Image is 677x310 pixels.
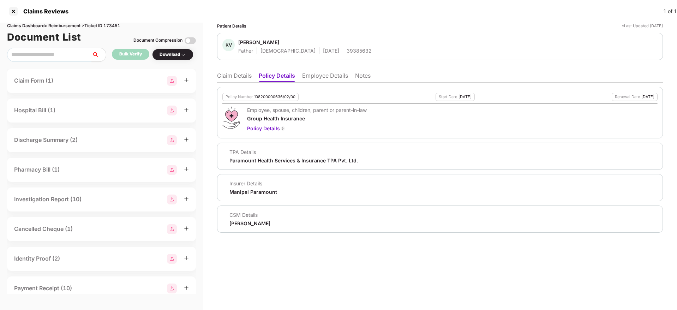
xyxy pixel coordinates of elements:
div: KV [222,39,235,51]
span: search [91,52,106,58]
img: svg+xml;base64,PHN2ZyBpZD0iQmFjay0yMHgyMCIgeG1sbnM9Imh0dHA6Ly93d3cudzMub3JnLzIwMDAvc3ZnIiB3aWR0aD... [280,126,286,131]
img: svg+xml;base64,PHN2ZyBpZD0iRHJvcGRvd24tMzJ4MzIiIHhtbG5zPSJodHRwOi8vd3d3LnczLm9yZy8yMDAwL3N2ZyIgd2... [180,52,186,58]
div: Paramount Health Services & Insurance TPA Pvt. Ltd. [229,157,358,164]
div: [PERSON_NAME] [238,39,279,46]
li: Notes [355,72,371,82]
div: Insurer Details [229,180,277,187]
span: plus [184,256,189,261]
div: Manipal Paramount [229,189,277,195]
div: 108200000636/02/00 [254,95,295,99]
span: plus [184,78,189,83]
li: Employee Details [302,72,348,82]
span: plus [184,137,189,142]
div: Hospital Bill (1) [14,106,55,115]
img: svg+xml;base64,PHN2ZyBpZD0iR3JvdXBfMjg4MTMiIGRhdGEtbmFtZT0iR3JvdXAgMjg4MTMiIHhtbG5zPSJodHRwOi8vd3... [167,224,177,234]
span: plus [184,167,189,172]
img: svg+xml;base64,PHN2ZyBpZD0iVG9nZ2xlLTMyeDMyIiB4bWxucz0iaHR0cDovL3d3dy53My5vcmcvMjAwMC9zdmciIHdpZH... [185,35,196,46]
img: svg+xml;base64,PHN2ZyBpZD0iR3JvdXBfMjg4MTMiIGRhdGEtbmFtZT0iR3JvdXAgMjg4MTMiIHhtbG5zPSJodHRwOi8vd3... [167,106,177,115]
span: plus [184,107,189,112]
div: Renewal Date [615,95,640,99]
div: Bulk Verify [119,51,142,58]
img: svg+xml;base64,PHN2ZyBpZD0iR3JvdXBfMjg4MTMiIGRhdGEtbmFtZT0iR3JvdXAgMjg4MTMiIHhtbG5zPSJodHRwOi8vd3... [167,76,177,86]
div: Document Compression [133,37,182,44]
img: svg+xml;base64,PHN2ZyBpZD0iR3JvdXBfMjg4MTMiIGRhdGEtbmFtZT0iR3JvdXAgMjg4MTMiIHhtbG5zPSJodHRwOi8vd3... [167,165,177,175]
img: svg+xml;base64,PHN2ZyBpZD0iR3JvdXBfMjg4MTMiIGRhdGEtbmFtZT0iR3JvdXAgMjg4MTMiIHhtbG5zPSJodHRwOi8vd3... [167,284,177,293]
li: Claim Details [217,72,252,82]
div: Claims Dashboard > Reimbursement > Ticket ID 173451 [7,23,196,29]
div: Download [160,51,186,58]
div: Identity Proof (2) [14,254,60,263]
div: Employee, spouse, children, parent or parent-in-law [247,107,367,113]
div: Group Health Insurance [247,115,367,122]
div: Start Date [439,95,457,99]
div: [DATE] [459,95,472,99]
div: 39385632 [347,47,372,54]
div: [DATE] [641,95,654,99]
div: Pharmacy Bill (1) [14,165,60,174]
div: TPA Details [229,149,358,155]
li: Policy Details [259,72,295,82]
div: Patient Details [217,23,246,29]
div: Payment Receipt (10) [14,284,72,293]
span: plus [184,196,189,201]
div: Claims Reviews [19,8,68,15]
img: svg+xml;base64,PHN2ZyB4bWxucz0iaHR0cDovL3d3dy53My5vcmcvMjAwMC9zdmciIHdpZHRoPSI0OS4zMiIgaGVpZ2h0PS... [222,107,240,129]
img: svg+xml;base64,PHN2ZyBpZD0iR3JvdXBfMjg4MTMiIGRhdGEtbmFtZT0iR3JvdXAgMjg4MTMiIHhtbG5zPSJodHRwOi8vd3... [167,135,177,145]
div: [DEMOGRAPHIC_DATA] [260,47,316,54]
div: Investigation Report (10) [14,195,82,204]
div: Discharge Summary (2) [14,136,78,144]
img: svg+xml;base64,PHN2ZyBpZD0iR3JvdXBfMjg4MTMiIGRhdGEtbmFtZT0iR3JvdXAgMjg4MTMiIHhtbG5zPSJodHRwOi8vd3... [167,254,177,264]
div: 1 of 1 [663,7,677,15]
button: search [91,48,106,62]
div: Policy Details [247,125,367,132]
span: plus [184,226,189,231]
div: *Last Updated [DATE] [622,23,663,29]
div: [DATE] [323,47,339,54]
img: svg+xml;base64,PHN2ZyBpZD0iR3JvdXBfMjg4MTMiIGRhdGEtbmFtZT0iR3JvdXAgMjg4MTMiIHhtbG5zPSJodHRwOi8vd3... [167,195,177,204]
div: Cancelled Cheque (1) [14,225,73,233]
div: Claim Form (1) [14,76,53,85]
div: [PERSON_NAME] [229,220,270,227]
div: CSM Details [229,211,270,218]
div: Policy Number [226,95,253,99]
h1: Document List [7,29,81,45]
div: Father [238,47,253,54]
span: plus [184,285,189,290]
